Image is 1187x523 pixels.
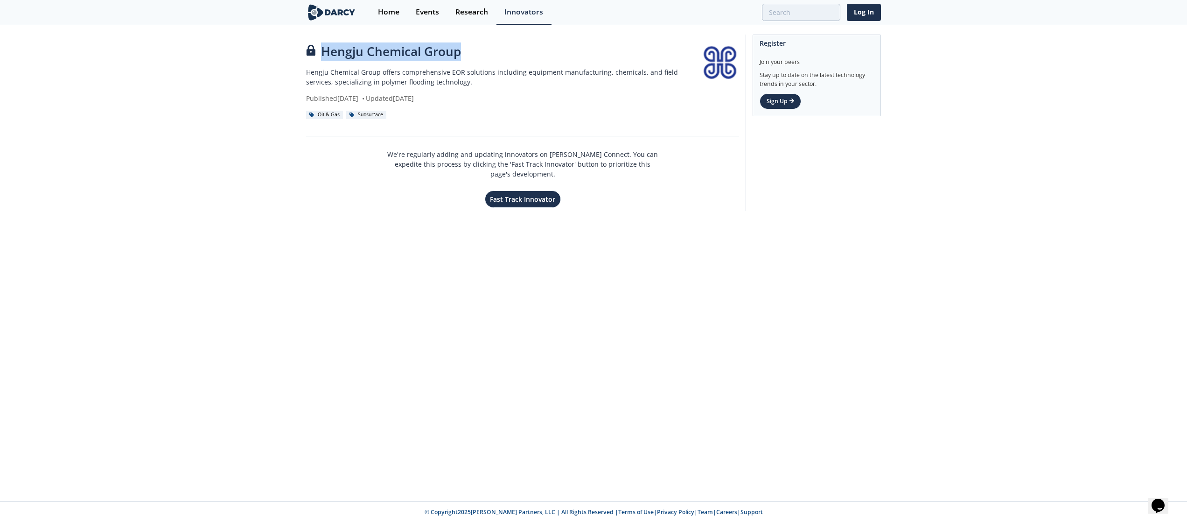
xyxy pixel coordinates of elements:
a: Team [698,508,713,516]
p: Hengju Chemical Group offers comprehensive EOR solutions including equipment manufacturing, chemi... [306,67,698,87]
div: Oil & Gas [306,111,343,119]
input: Advanced Search [762,4,840,21]
iframe: chat widget [1148,486,1178,514]
span: • [360,94,366,103]
a: Support [740,508,763,516]
div: We're regularly adding and updating innovators on [PERSON_NAME] Connect. You can expedite this pr... [385,143,660,208]
div: Home [378,8,399,16]
div: Hengju Chemical Group [306,42,698,61]
a: Log In [847,4,881,21]
div: Events [416,8,439,16]
div: Register [760,35,874,51]
a: Sign Up [760,93,801,109]
a: Privacy Policy [657,508,694,516]
div: Published [DATE] Updated [DATE] [306,93,698,103]
a: Terms of Use [618,508,654,516]
div: Subsurface [346,111,386,119]
img: logo-wide.svg [306,4,357,21]
p: © Copyright 2025 [PERSON_NAME] Partners, LLC | All Rights Reserved | | | | | [248,508,939,516]
button: Fast Track Innovator [485,191,561,208]
div: Innovators [504,8,543,16]
a: Careers [716,508,737,516]
div: Research [455,8,488,16]
div: Stay up to date on the latest technology trends in your sector. [760,66,874,88]
div: Join your peers [760,51,874,66]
